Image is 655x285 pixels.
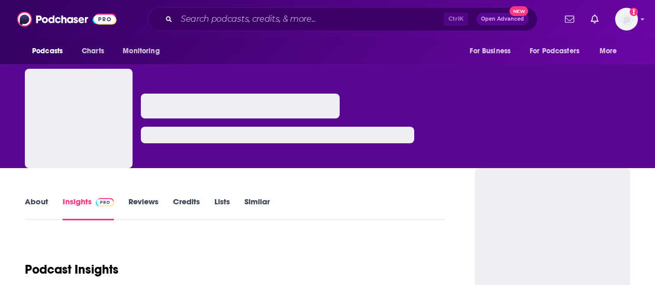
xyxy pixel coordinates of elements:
button: Show profile menu [615,8,638,31]
a: Charts [75,41,110,61]
button: open menu [523,41,594,61]
button: open menu [462,41,523,61]
img: User Profile [615,8,638,31]
span: Ctrl K [444,12,468,26]
a: Lists [214,197,230,220]
div: Search podcasts, credits, & more... [148,7,537,31]
button: open menu [25,41,76,61]
svg: Add a profile image [630,8,638,16]
span: For Business [470,44,511,58]
a: Show notifications dropdown [587,10,603,28]
button: open menu [592,41,630,61]
span: Podcasts [32,44,63,58]
span: Monitoring [123,44,159,58]
span: New [510,6,528,16]
a: Credits [173,197,200,220]
img: Podchaser Pro [96,198,114,206]
a: Show notifications dropdown [561,10,578,28]
button: open menu [115,41,173,61]
span: Open Advanced [481,17,524,22]
span: More [600,44,617,58]
a: About [25,197,48,220]
img: Podchaser - Follow, Share and Rate Podcasts [17,9,117,29]
span: Charts [82,44,104,58]
span: Logged in as calellac [615,8,638,31]
span: For Podcasters [530,44,579,58]
button: Open AdvancedNew [476,13,529,25]
h1: Podcast Insights [25,262,119,277]
a: InsightsPodchaser Pro [63,197,114,220]
a: Reviews [128,197,158,220]
input: Search podcasts, credits, & more... [177,11,444,27]
a: Similar [244,197,270,220]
